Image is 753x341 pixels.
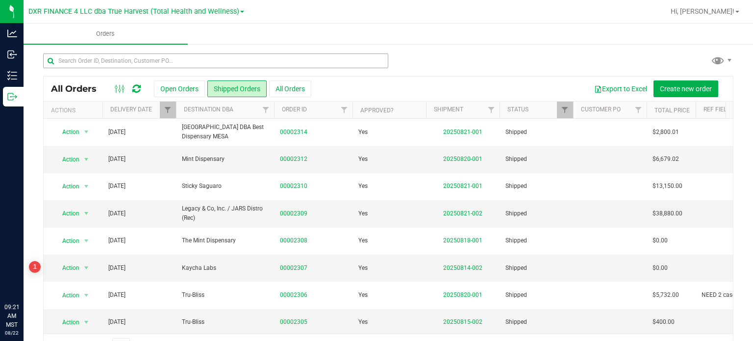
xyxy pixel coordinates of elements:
span: Action [53,180,80,193]
a: 00002314 [280,128,307,137]
span: The Mint Dispensary [182,236,268,245]
span: Shipped [505,182,567,191]
span: All Orders [51,83,106,94]
span: Mint Dispensary [182,155,268,164]
span: Action [53,153,80,166]
span: [DATE] [108,182,125,191]
span: Yes [358,236,368,245]
a: 20250821-001 [443,183,482,189]
a: 00002309 [280,209,307,218]
span: Yes [358,182,368,191]
span: [DATE] [108,128,125,137]
p: 08/22 [4,329,19,337]
span: $0.00 [653,236,668,245]
a: 00002308 [280,236,307,245]
iframe: Resource center unread badge [29,261,41,273]
span: select [80,234,93,248]
span: $5,732.00 [653,290,679,300]
a: 00002305 [280,317,307,327]
span: Yes [358,155,368,164]
span: $13,150.00 [653,182,682,191]
span: Yes [358,263,368,273]
button: All Orders [269,80,311,97]
span: Shipped [505,263,567,273]
inline-svg: Inbound [7,50,17,59]
a: 00002307 [280,263,307,273]
span: $400.00 [653,317,675,327]
a: Filter [557,102,573,118]
span: Action [53,207,80,220]
a: Approved? [360,107,394,114]
span: Shipped [505,128,567,137]
span: select [80,125,93,139]
span: Tru-Bliss [182,317,268,327]
span: Shipped [505,236,567,245]
span: NEED 2 cases I7s [702,290,748,300]
button: Export to Excel [588,80,653,97]
a: Filter [483,102,500,118]
span: select [80,261,93,275]
span: Shipped [505,317,567,327]
a: Total Price [654,107,690,114]
span: Shipped [505,290,567,300]
span: Shipped [505,155,567,164]
a: 00002306 [280,290,307,300]
span: Kaycha Labs [182,263,268,273]
a: Orders [24,24,188,44]
span: [DATE] [108,290,125,300]
inline-svg: Inventory [7,71,17,80]
iframe: Resource center [10,262,39,292]
a: 00002310 [280,182,307,191]
span: Action [53,289,80,302]
input: Search Order ID, Destination, Customer PO... [43,53,388,68]
span: Shipped [505,209,567,218]
span: Legacy & Co, Inc. / JARS Distro (Rec) [182,204,268,223]
a: Filter [160,102,176,118]
span: select [80,180,93,193]
a: Delivery Date [110,106,152,113]
a: Shipment [434,106,463,113]
span: Action [53,315,80,329]
a: Destination DBA [184,106,233,113]
span: Action [53,261,80,275]
a: 00002312 [280,155,307,164]
span: Action [53,234,80,248]
inline-svg: Outbound [7,92,17,102]
span: Yes [358,317,368,327]
a: Order ID [282,106,307,113]
span: [GEOGRAPHIC_DATA] DBA Best Dispensary MESA [182,123,268,141]
span: $2,800.01 [653,128,679,137]
span: $0.00 [653,263,668,273]
a: 20250820-001 [443,291,482,298]
span: select [80,315,93,329]
span: select [80,153,93,166]
a: 20250818-001 [443,237,482,244]
a: 20250814-002 [443,264,482,271]
a: 20250815-002 [443,318,482,325]
a: 20250821-002 [443,210,482,217]
span: Tru-Bliss [182,290,268,300]
span: Yes [358,209,368,218]
span: [DATE] [108,317,125,327]
span: Yes [358,290,368,300]
button: Shipped Orders [207,80,267,97]
span: [DATE] [108,155,125,164]
a: Filter [336,102,352,118]
button: Open Orders [154,80,205,97]
span: select [80,207,93,220]
p: 09:21 AM MST [4,303,19,329]
a: Customer PO [581,106,621,113]
span: Orders [83,29,128,38]
span: [DATE] [108,263,125,273]
span: Hi, [PERSON_NAME]! [671,7,734,15]
a: Filter [258,102,274,118]
div: Actions [51,107,99,114]
span: $38,880.00 [653,209,682,218]
span: Yes [358,128,368,137]
a: Ref Field 1 [703,106,735,113]
span: $6,679.02 [653,155,679,164]
span: DXR FINANCE 4 LLC dba True Harvest (Total Health and Wellness) [28,7,239,16]
span: select [80,289,93,302]
inline-svg: Analytics [7,28,17,38]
